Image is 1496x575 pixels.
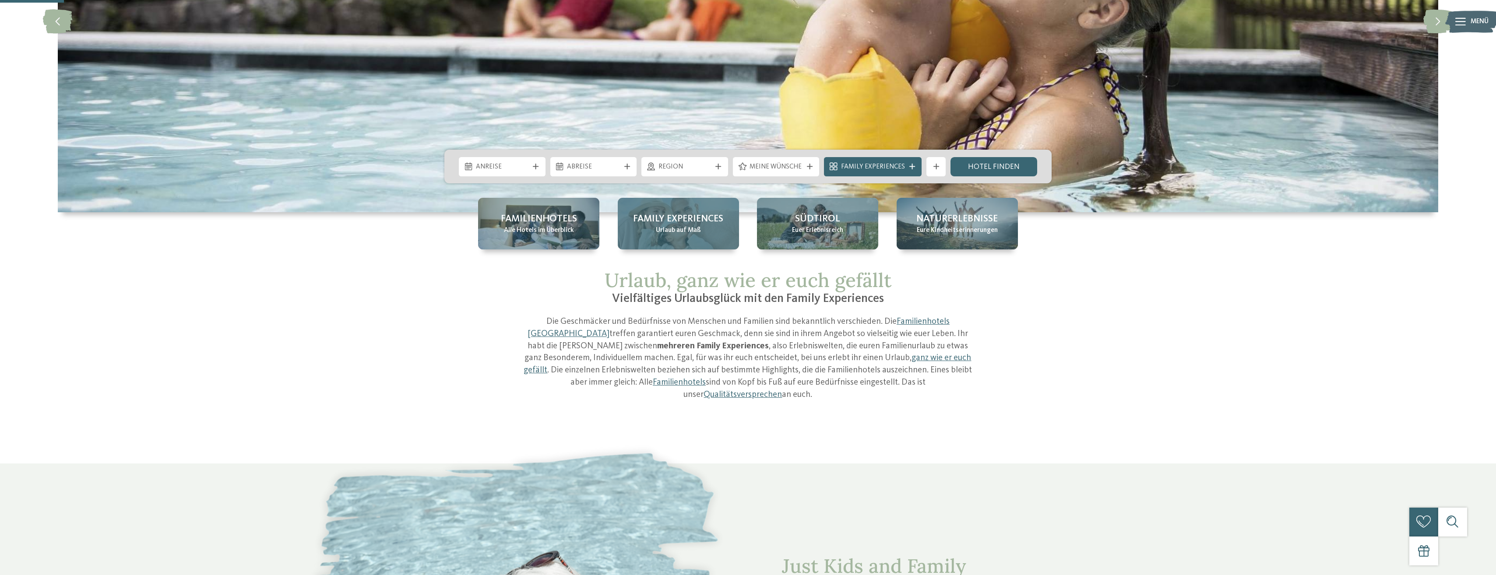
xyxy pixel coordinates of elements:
a: Qualitätsversprechen [704,390,782,399]
a: Welche Family Experiences wählt ihr? Naturerlebnisse Eure Kindheitserinnerungen [897,198,1018,249]
span: Anreise [476,162,529,172]
span: Familienhotels [501,212,577,226]
span: Meine Wünsche [750,162,803,172]
span: Euer Erlebnisreich [792,226,843,235]
span: Family Experiences [841,162,905,172]
span: Naturerlebnisse [916,212,998,226]
span: Family Experiences [633,212,723,226]
span: Eure Kindheitserinnerungen [917,226,998,235]
span: Vielfältiges Urlaubsglück mit den Family Experiences [612,293,884,305]
a: Familienhotels [GEOGRAPHIC_DATA] [528,317,950,338]
a: Hotel finden [950,157,1037,176]
a: Welche Family Experiences wählt ihr? Familienhotels Alle Hotels im Überblick [478,198,599,249]
span: Urlaub, ganz wie er euch gefällt [605,268,891,292]
span: Urlaub auf Maß [656,226,701,235]
p: Die Geschmäcker und Bedürfnisse von Menschen und Familien sind bekanntlich verschieden. Die treff... [519,316,977,401]
span: Südtirol [795,212,840,226]
a: Welche Family Experiences wählt ihr? Südtirol Euer Erlebnisreich [757,198,878,249]
a: Welche Family Experiences wählt ihr? Family Experiences Urlaub auf Maß [618,198,739,249]
a: Familienhotels [653,378,706,387]
span: Abreise [567,162,620,172]
strong: mehreren Family Experiences [657,342,769,351]
span: Region [658,162,711,172]
span: Alle Hotels im Überblick [504,226,574,235]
